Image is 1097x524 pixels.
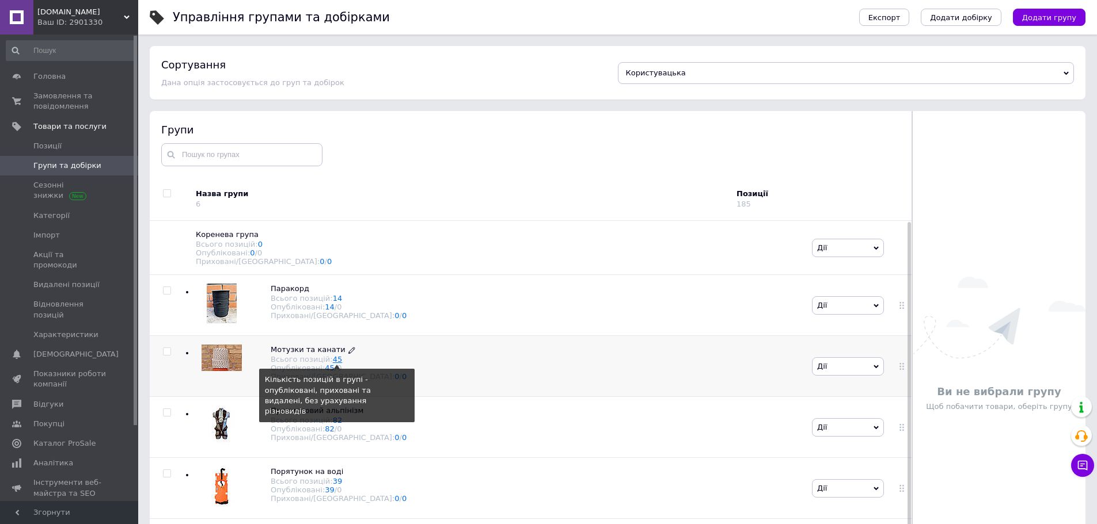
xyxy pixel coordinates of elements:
[817,301,827,309] span: Дії
[626,68,686,77] span: Користувацька
[394,311,399,320] a: 0
[930,13,992,22] span: Додати добірку
[161,123,901,137] div: Групи
[817,423,827,431] span: Дії
[196,240,800,248] div: Всього позицій:
[402,311,407,320] a: 0
[202,466,242,507] img: Порятунок на воді
[337,364,341,372] div: 0
[921,9,1001,26] button: Додати добірку
[161,59,226,71] h4: Сортування
[394,494,399,503] a: 0
[271,477,407,485] div: Всього позицій:
[1022,13,1076,22] span: Додати групу
[196,248,800,257] div: Опубліковані:
[325,257,332,266] span: /
[33,299,107,320] span: Відновлення позицій
[33,280,100,290] span: Видалені позиції
[337,485,341,494] div: 0
[271,355,407,364] div: Всього позицій:
[868,13,901,22] span: Експорт
[271,433,407,442] div: Приховані/[GEOGRAPHIC_DATA]:
[817,243,827,252] span: Дії
[325,303,335,311] a: 14
[196,230,259,239] span: Коренева група
[207,406,237,445] img: Промисловий альпінізм
[271,284,309,293] span: Паракорд
[271,467,343,476] span: Порятунок на воді
[402,494,407,503] a: 0
[6,40,136,61] input: Пошук
[161,78,344,87] span: Дана опція застосовується до груп та добірок
[258,240,263,248] a: 0
[348,345,355,355] a: Редагувати
[337,424,341,433] div: 0
[400,311,407,320] span: /
[33,230,60,240] span: Імпорт
[335,364,342,372] span: /
[196,200,200,208] div: 6
[327,257,332,266] a: 0
[333,477,343,485] a: 39
[400,494,407,503] span: /
[325,485,335,494] a: 39
[257,248,262,257] div: 0
[173,10,390,24] h1: Управління групами та добірками
[271,311,407,320] div: Приховані/[GEOGRAPHIC_DATA]:
[817,362,827,370] span: Дії
[335,424,342,433] span: /
[1013,9,1085,26] button: Додати групу
[207,284,237,323] img: Паракорд
[33,399,63,410] span: Відгуки
[271,424,407,433] div: Опубліковані:
[33,349,119,359] span: [DEMOGRAPHIC_DATA]
[271,485,407,494] div: Опубліковані:
[333,355,343,364] a: 45
[271,364,407,372] div: Опубліковані:
[402,433,407,442] a: 0
[250,248,255,257] a: 0
[325,364,335,372] a: 45
[335,303,342,311] span: /
[33,477,107,498] span: Інструменти веб-майстра та SEO
[33,250,107,270] span: Акції та промокоди
[320,257,324,266] a: 0
[33,330,98,340] span: Характеристики
[271,294,407,303] div: Всього позицій:
[161,143,322,166] input: Пошук по групах
[196,189,728,199] div: Назва групи
[33,121,107,132] span: Товари та послуги
[33,91,107,112] span: Замовлення та повідомлення
[33,369,107,389] span: Показники роботи компанії
[33,438,96,449] span: Каталог ProSale
[265,374,409,416] div: Кількість позицій в групі - опубліковані, приховані та видалені, без урахування різновидів
[33,71,66,82] span: Головна
[337,303,341,311] div: 0
[817,484,827,492] span: Дії
[325,424,335,433] a: 82
[255,248,263,257] span: /
[37,17,138,28] div: Ваш ID: 2901330
[400,433,407,442] span: /
[918,401,1080,412] p: Щоб побачити товари, оберіть групу
[394,433,399,442] a: 0
[37,7,124,17] span: motuzka.com.ua
[737,189,834,199] div: Позиції
[1071,454,1094,477] button: Чат з покупцем
[271,345,346,354] span: Мотузки та канати
[33,211,70,221] span: Категорії
[196,257,800,266] div: Приховані/[GEOGRAPHIC_DATA]:
[33,141,62,151] span: Позиції
[33,160,101,171] span: Групи та добірки
[271,494,407,503] div: Приховані/[GEOGRAPHIC_DATA]:
[333,294,343,303] a: 14
[33,180,107,201] span: Сезонні знижки
[33,419,64,429] span: Покупці
[271,303,407,311] div: Опубліковані:
[202,345,242,371] img: Мотузки та канати
[335,485,342,494] span: /
[737,200,751,208] div: 185
[859,9,910,26] button: Експорт
[33,458,73,468] span: Аналітика
[918,384,1080,399] p: Ви не вибрали групу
